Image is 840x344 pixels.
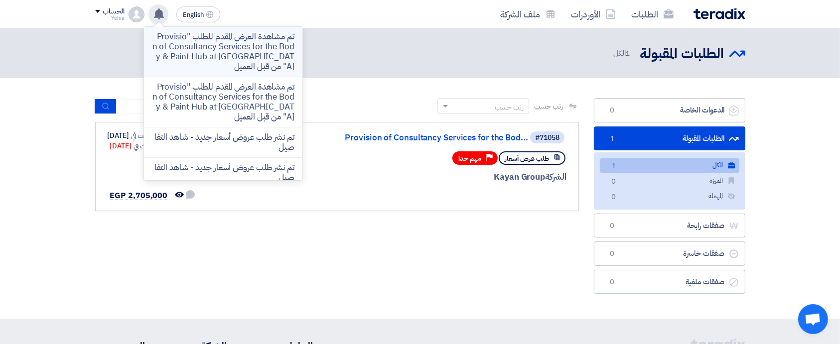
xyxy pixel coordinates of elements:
a: المميزة [600,174,739,188]
div: [DATE] [108,130,169,141]
span: أنشئت في [131,130,155,141]
a: الطلبات المقبولة1 [594,126,745,151]
a: صفقات رابحة0 [594,214,745,238]
span: 0 [608,192,620,203]
div: الحساب [103,7,125,16]
span: 0 [606,106,618,115]
span: 1 [608,161,620,172]
span: 0 [606,249,618,259]
span: 0 [606,277,618,287]
span: 1 [626,48,630,59]
span: إنتهت في [134,141,155,151]
a: الأوردرات [563,2,624,26]
span: الكل [613,48,632,59]
a: الطلبات [624,2,682,26]
span: الشركة [545,171,566,183]
div: Yehia [95,15,125,21]
div: رتب حسب [495,102,524,113]
a: المهملة [600,189,739,204]
p: تم مشاهدة العرض المقدم للطلب "Provision of Consultancy Services for the Body & Paint Hub at [GEOG... [152,32,294,72]
span: EGP 2,705,000 [110,190,168,202]
span: طلب عرض أسعار [505,154,549,163]
div: [DATE] [110,141,169,151]
div: Kayan Group [327,171,566,184]
a: الكل [600,158,739,173]
a: Provision of Consultancy Services for the Bod... [329,133,528,142]
h2: الطلبات المقبولة [640,44,724,64]
a: الدعوات الخاصة0 [594,98,745,122]
a: ملف الشركة [493,2,563,26]
span: مهم جدا [458,154,481,163]
p: تم نشر طلب عروض أسعار جديد - شاهد التفاصيل [152,132,294,152]
div: #71058 [535,134,560,141]
img: profile_test.png [129,6,144,22]
img: Teradix logo [694,8,745,19]
input: ابحث بعنوان أو رقم الطلب [117,99,256,114]
p: تم مشاهدة العرض المقدم للطلب "Provision of Consultancy Services for the Body & Paint Hub at [GEOG... [152,82,294,122]
span: 0 [608,177,620,187]
div: Open chat [798,304,828,334]
p: تم نشر طلب عروض أسعار جديد - شاهد التفاصيل [152,163,294,183]
span: English [183,11,204,18]
a: صفقات خاسرة0 [594,241,745,266]
span: رتب حسب [534,101,562,112]
button: English [176,6,220,22]
span: 1 [606,134,618,144]
a: صفقات ملغية0 [594,270,745,294]
span: 0 [606,221,618,231]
